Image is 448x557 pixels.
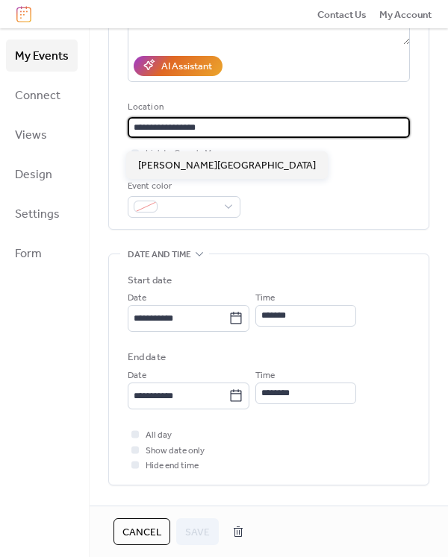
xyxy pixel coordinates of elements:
[15,84,60,107] span: Connect
[15,163,52,186] span: Design
[255,291,275,306] span: Time
[128,247,191,262] span: Date and time
[113,518,170,545] button: Cancel
[128,100,407,115] div: Location
[16,6,31,22] img: logo
[128,179,237,194] div: Event color
[255,368,275,383] span: Time
[6,119,78,151] a: Views
[128,273,172,288] div: Start date
[128,503,205,517] span: Recurring event
[128,350,166,365] div: End date
[15,242,42,265] span: Form
[122,525,161,540] span: Cancel
[15,45,69,68] span: My Events
[138,158,316,173] span: [PERSON_NAME][GEOGRAPHIC_DATA]
[146,428,172,443] span: All day
[128,291,146,306] span: Date
[6,158,78,190] a: Design
[146,146,225,161] span: Link to Google Maps
[6,40,78,72] a: My Events
[379,7,432,22] a: My Account
[134,56,223,75] button: AI Assistant
[146,444,205,459] span: Show date only
[146,459,199,473] span: Hide end time
[128,368,146,383] span: Date
[6,237,78,269] a: Form
[317,7,367,22] a: Contact Us
[6,79,78,111] a: Connect
[15,124,47,147] span: Views
[161,59,212,74] div: AI Assistant
[6,198,78,230] a: Settings
[15,203,60,226] span: Settings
